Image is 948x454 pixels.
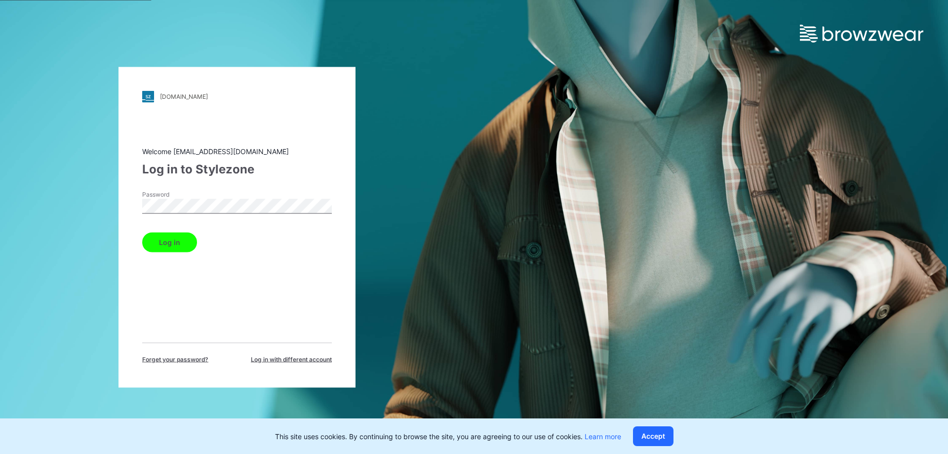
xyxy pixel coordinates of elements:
span: Forget your password? [142,355,208,364]
button: Log in [142,232,197,252]
div: [DOMAIN_NAME] [160,93,208,100]
div: Log in to Stylezone [142,160,332,178]
span: Log in with different account [251,355,332,364]
a: Learn more [585,432,621,441]
img: browzwear-logo.e42bd6dac1945053ebaf764b6aa21510.svg [800,25,923,42]
div: Welcome [EMAIL_ADDRESS][DOMAIN_NAME] [142,146,332,156]
label: Password [142,190,211,199]
p: This site uses cookies. By continuing to browse the site, you are agreeing to our use of cookies. [275,431,621,442]
button: Accept [633,426,673,446]
img: stylezone-logo.562084cfcfab977791bfbf7441f1a819.svg [142,90,154,102]
a: [DOMAIN_NAME] [142,90,332,102]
